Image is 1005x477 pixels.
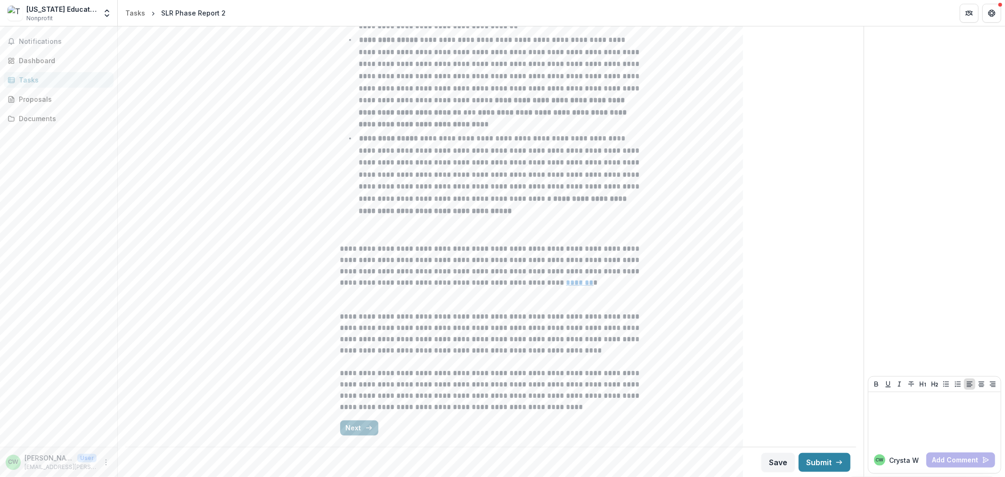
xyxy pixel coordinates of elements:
button: Heading 2 [929,378,940,390]
a: Tasks [4,72,114,88]
button: Align Right [987,378,998,390]
p: [EMAIL_ADDRESS][PERSON_NAME][DOMAIN_NAME][US_STATE] [25,463,97,471]
button: Bullet List [940,378,952,390]
button: Notifications [4,34,114,49]
button: Align Left [964,378,975,390]
div: Crysta Workman [876,458,884,462]
nav: breadcrumb [122,6,229,20]
button: Submit [799,453,850,472]
button: Open entity switcher [100,4,114,23]
span: Nonprofit [26,14,53,23]
button: Ordered List [952,378,964,390]
div: SLR Phase Report 2 [161,8,226,18]
button: More [100,457,112,468]
button: Partners [960,4,979,23]
p: User [77,454,97,462]
button: Italicize [894,378,905,390]
div: Tasks [19,75,106,85]
div: Crysta Workman [8,459,18,465]
button: Bold [871,378,882,390]
a: Tasks [122,6,149,20]
button: Strike [906,378,917,390]
div: Documents [19,114,106,123]
button: Underline [882,378,894,390]
button: Heading 1 [917,378,929,390]
button: Get Help [982,4,1001,23]
button: Next [340,420,378,436]
a: Proposals [4,91,114,107]
button: Add Comment [926,452,995,468]
div: Tasks [125,8,145,18]
p: [PERSON_NAME] [25,453,74,463]
a: Dashboard [4,53,114,68]
img: Texas Education Agency [8,6,23,21]
span: Notifications [19,38,110,46]
div: Dashboard [19,56,106,66]
a: Documents [4,111,114,126]
div: [US_STATE] Education Agency [26,4,97,14]
div: Proposals [19,94,106,104]
button: Align Center [976,378,987,390]
p: Crysta W [889,455,919,465]
button: Save [761,453,795,472]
